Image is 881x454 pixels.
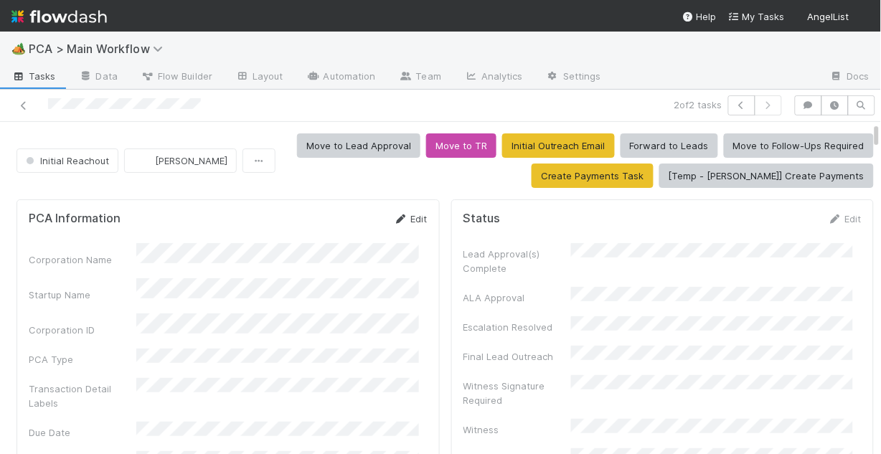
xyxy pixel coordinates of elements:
[129,66,224,89] a: Flow Builder
[426,133,496,158] button: Move to TR
[17,148,118,173] button: Initial Reachout
[463,247,571,275] div: Lead Approval(s) Complete
[463,349,571,364] div: Final Lead Outreach
[819,66,881,89] a: Docs
[141,69,212,83] span: Flow Builder
[67,66,129,89] a: Data
[224,66,295,89] a: Layout
[621,133,718,158] button: Forward to Leads
[29,42,170,56] span: PCA > Main Workflow
[29,382,136,410] div: Transaction Detail Labels
[463,320,571,334] div: Escalation Resolved
[11,42,26,55] span: 🏕️
[297,133,420,158] button: Move to Lead Approval
[728,11,785,22] span: My Tasks
[155,155,227,166] span: [PERSON_NAME]
[29,323,136,337] div: Corporation ID
[728,9,785,24] a: My Tasks
[534,66,613,89] a: Settings
[682,9,717,24] div: Help
[29,425,136,440] div: Due Date
[502,133,615,158] button: Initial Outreach Email
[724,133,874,158] button: Move to Follow-Ups Required
[23,155,109,166] span: Initial Reachout
[29,212,121,226] h5: PCA Information
[29,252,136,267] div: Corporation Name
[463,379,571,407] div: Witness Signature Required
[29,288,136,302] div: Startup Name
[855,10,870,24] img: avatar_1c530150-f9f0-4fb8-9f5d-006d570d4582.png
[453,66,534,89] a: Analytics
[463,422,571,437] div: Witness
[136,153,151,168] img: avatar_1c530150-f9f0-4fb8-9f5d-006d570d4582.png
[659,164,874,188] button: [Temp - [PERSON_NAME]] Create Payments
[29,352,136,366] div: PCA Type
[11,69,56,83] span: Tasks
[463,290,571,305] div: ALA Approval
[295,66,387,89] a: Automation
[394,213,428,224] a: Edit
[808,11,849,22] span: AngelList
[11,4,107,29] img: logo-inverted-e16ddd16eac7371096b0.svg
[674,98,722,112] span: 2 of 2 tasks
[828,213,862,224] a: Edit
[532,164,654,188] button: Create Payments Task
[124,148,237,173] button: [PERSON_NAME]
[387,66,453,89] a: Team
[463,212,501,226] h5: Status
